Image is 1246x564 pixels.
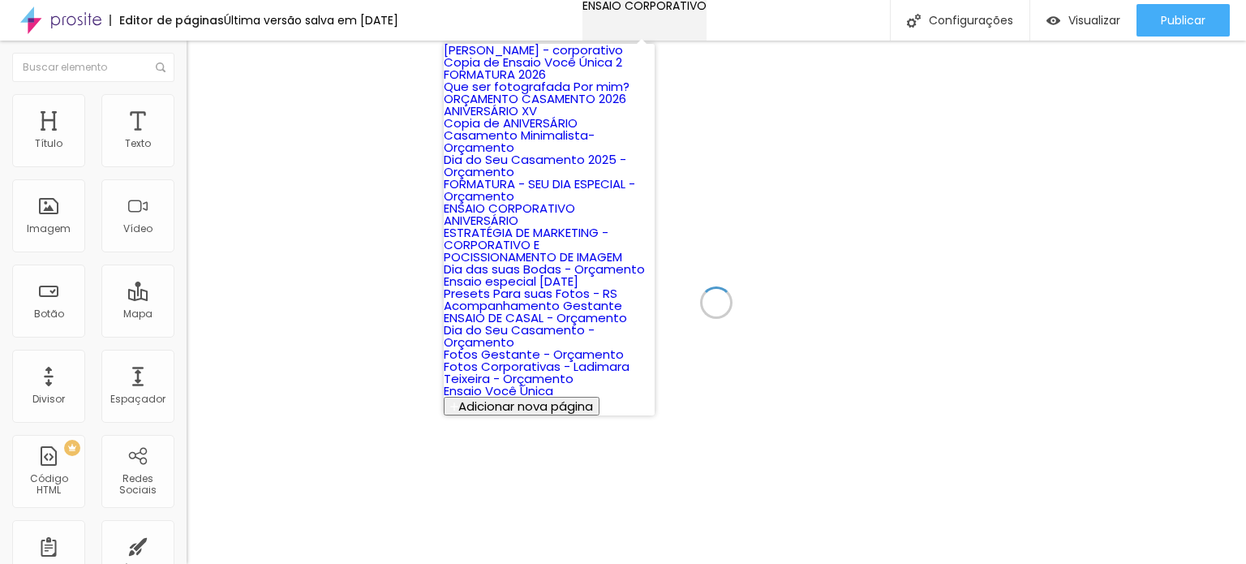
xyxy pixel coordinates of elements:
[444,260,645,278] a: Dia das suas Bodas - Orçamento
[444,66,546,83] a: FORMATURA 2026
[444,212,518,229] a: ANIVERSÁRIO
[123,223,153,235] div: Vídeo
[444,285,617,302] a: Presets Para suas Fotos - RS
[125,138,151,149] div: Texto
[444,309,627,326] a: ENSAIO DE CASAL - Orçamento
[34,308,64,320] div: Botão
[444,273,578,290] a: Ensaio especial [DATE]
[123,308,153,320] div: Mapa
[444,90,626,107] a: ORÇAMENTO CASAMENTO 2026
[224,15,398,26] div: Última versão salva em [DATE]
[1136,4,1230,37] button: Publicar
[458,398,593,415] span: Adicionar nova página
[110,15,224,26] div: Editor de páginas
[1068,14,1120,27] span: Visualizar
[444,114,578,131] a: Copia de ANIVERSÁRIO
[444,321,595,351] a: Dia do Seu Casamento - Orçamento
[444,200,575,217] a: ENSAIO CORPORATIVO
[16,473,80,497] div: Código HTML
[444,397,599,415] button: Adicionar nova página
[444,102,537,119] a: ANIVERSÁRIO XV
[444,297,622,314] a: Acompanhamento Gestante
[1161,14,1205,27] span: Publicar
[444,346,624,363] a: Fotos Gestante - Orçamento
[444,151,626,180] a: Dia do Seu Casamento 2025 - Orçamento
[35,138,62,149] div: Título
[1030,4,1136,37] button: Visualizar
[105,473,170,497] div: Redes Sociais
[444,78,629,95] a: Que ser fotografada Por mim?
[110,394,165,405] div: Espaçador
[444,127,595,156] a: Casamento Minimalista- Orçamento
[907,14,921,28] img: Icone
[156,62,165,72] img: Icone
[444,224,622,265] a: ESTRATÉGIA DE MARKETING - CORPORATIVO E POCISSIONAMENTO DE IMAGEM
[27,223,71,235] div: Imagem
[444,175,635,205] a: FORMATURA - SEU DIA ESPECIAL - Orçamento
[444,382,553,399] a: Ensaio Você Única
[12,53,174,82] input: Buscar elemento
[444,41,623,58] a: [PERSON_NAME] - corporativo
[32,394,65,405] div: Divisor
[1046,14,1060,28] img: view-1.svg
[444,54,622,71] a: Copia de Ensaio Você Única 2
[444,358,629,387] a: Fotos Corporativas - Ladimara Teixeira - Orçamento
